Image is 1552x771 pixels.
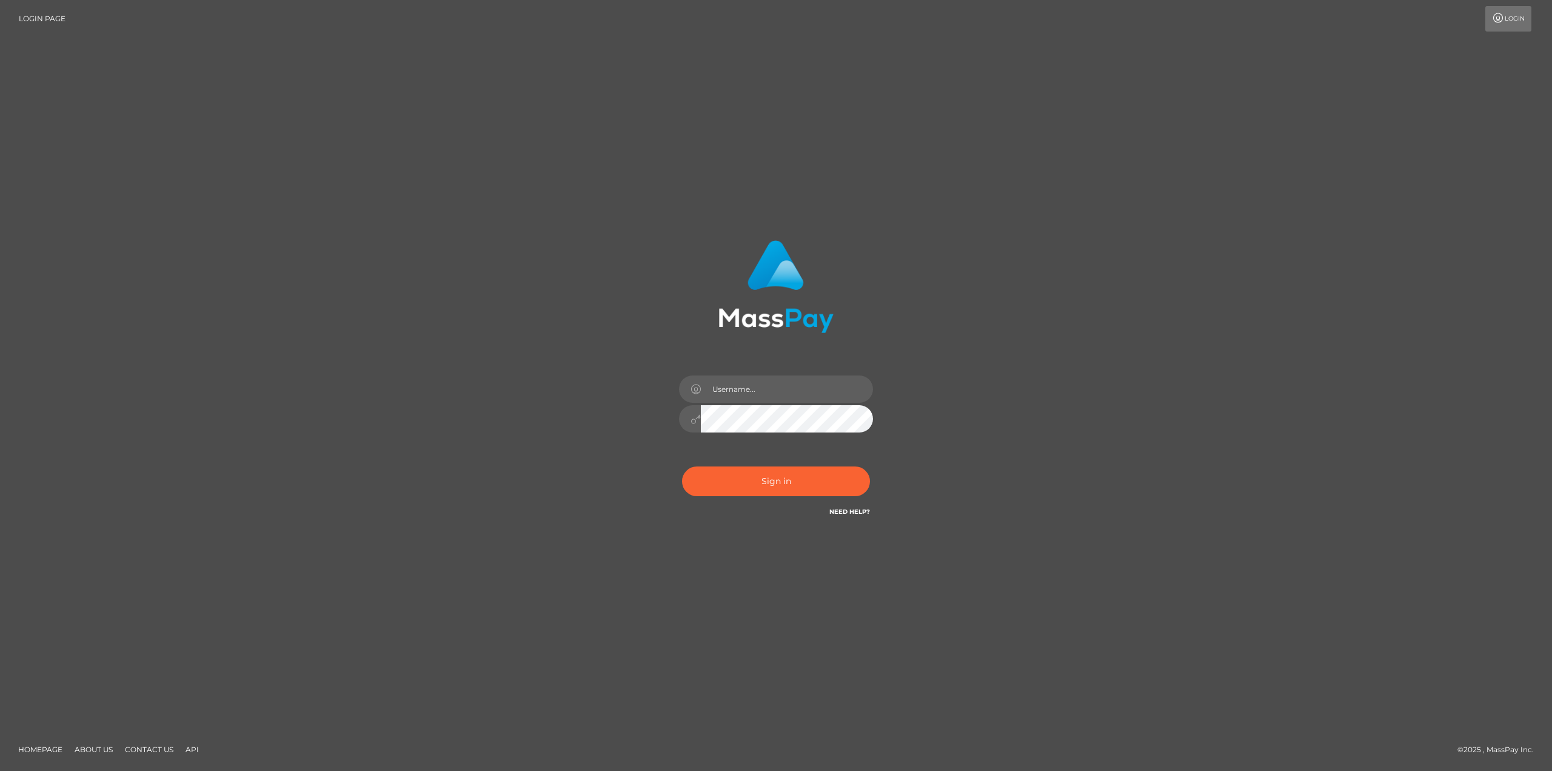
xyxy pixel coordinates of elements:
img: MassPay Login [718,240,834,333]
a: About Us [70,740,118,759]
input: Username... [701,375,873,403]
a: API [181,740,204,759]
a: Homepage [13,740,67,759]
div: © 2025 , MassPay Inc. [1457,743,1543,756]
button: Sign in [682,466,870,496]
a: Need Help? [829,508,870,516]
a: Contact Us [120,740,178,759]
a: Login Page [19,6,65,32]
a: Login [1485,6,1531,32]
